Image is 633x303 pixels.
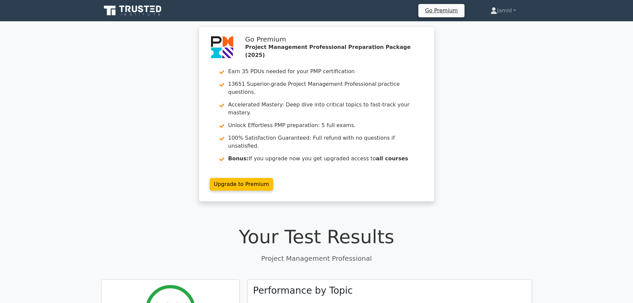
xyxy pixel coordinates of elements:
h1: Your Test Results [101,226,532,248]
p: Project Management Professional [101,253,532,263]
a: Go Premium [421,6,462,15]
h3: Performance by Topic [253,285,353,296]
a: Jamid [475,4,532,17]
a: Upgrade to Premium [210,178,273,191]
